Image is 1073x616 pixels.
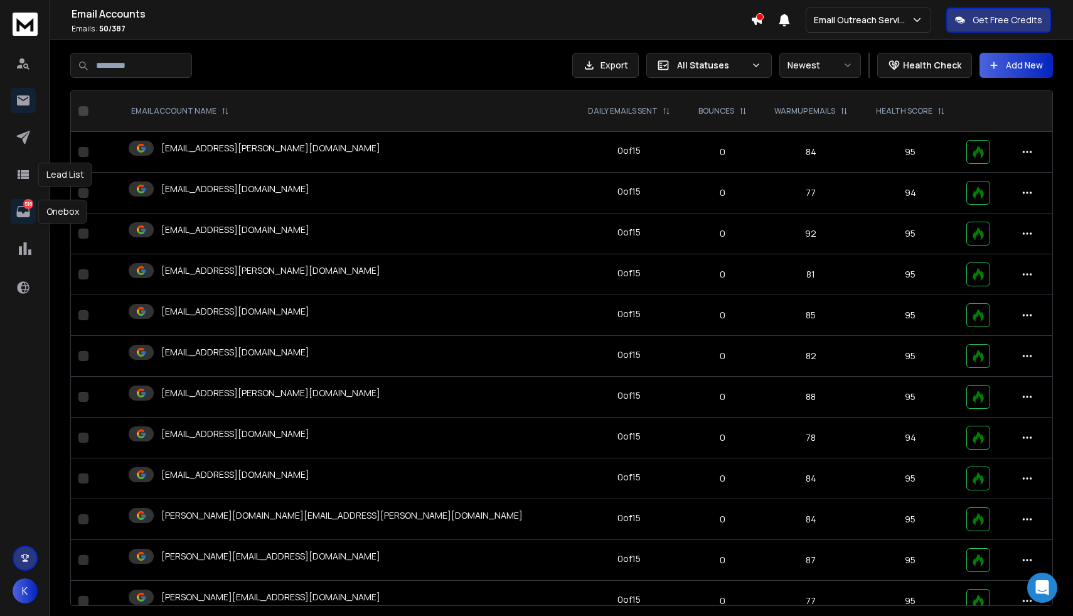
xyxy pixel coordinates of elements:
div: 0 of 15 [617,226,641,239]
div: Onebox [38,200,87,224]
p: [PERSON_NAME][EMAIL_ADDRESS][DOMAIN_NAME] [161,550,380,563]
button: Get Free Credits [946,8,1051,33]
p: 0 [693,350,752,362]
p: [EMAIL_ADDRESS][DOMAIN_NAME] [161,346,309,359]
p: DAILY EMAILS SENT [588,106,658,116]
td: 81 [760,254,862,295]
p: [EMAIL_ADDRESS][DOMAIN_NAME] [161,224,309,236]
button: K [13,578,38,603]
p: 0 [693,472,752,485]
td: 95 [862,540,959,581]
p: 0 [693,595,752,607]
div: 0 of 15 [617,267,641,279]
button: Health Check [877,53,972,78]
div: 0 of 15 [617,471,641,484]
p: [EMAIL_ADDRESS][DOMAIN_NAME] [161,428,309,440]
button: Export [572,53,639,78]
p: [PERSON_NAME][DOMAIN_NAME][EMAIL_ADDRESS][PERSON_NAME][DOMAIN_NAME] [161,509,523,522]
td: 94 [862,418,959,458]
p: 0 [693,391,752,403]
p: [EMAIL_ADDRESS][PERSON_NAME][DOMAIN_NAME] [161,387,380,399]
span: 50 / 387 [99,23,125,34]
p: 0 [693,186,752,199]
p: 518 [23,199,33,209]
p: 0 [693,309,752,322]
p: WARMUP EMAILS [774,106,835,116]
div: 0 of 15 [617,185,641,198]
td: 95 [862,254,959,295]
div: EMAIL ACCOUNT NAME [131,106,229,116]
td: 84 [760,458,862,499]
td: 88 [760,377,862,418]
div: 0 of 15 [617,308,641,320]
td: 95 [862,295,959,336]
td: 95 [862,132,959,173]
div: 0 of 15 [617,593,641,606]
td: 95 [862,499,959,540]
p: 0 [693,513,752,526]
p: [EMAIL_ADDRESS][DOMAIN_NAME] [161,305,309,318]
td: 84 [760,499,862,540]
p: [EMAIL_ADDRESS][DOMAIN_NAME] [161,468,309,481]
div: Open Intercom Messenger [1027,573,1057,603]
p: BOUNCES [698,106,734,116]
p: Email Outreach Service [814,14,911,26]
p: 0 [693,554,752,566]
td: 78 [760,418,862,458]
p: Emails : [72,24,750,34]
button: Add New [980,53,1053,78]
td: 87 [760,540,862,581]
p: [EMAIL_ADDRESS][DOMAIN_NAME] [161,183,309,195]
div: 0 of 15 [617,430,641,443]
td: 95 [862,458,959,499]
p: Get Free Credits [973,14,1042,26]
div: 0 of 15 [617,349,641,361]
h1: Email Accounts [72,6,750,21]
div: 0 of 15 [617,512,641,524]
p: 0 [693,431,752,444]
div: Lead List [38,163,92,186]
p: 0 [693,268,752,281]
a: 518 [11,199,36,224]
p: [EMAIL_ADDRESS][PERSON_NAME][DOMAIN_NAME] [161,264,380,277]
td: 92 [760,213,862,254]
button: Newest [779,53,861,78]
div: 0 of 15 [617,389,641,402]
div: 0 of 15 [617,144,641,157]
p: 0 [693,227,752,240]
div: 0 of 15 [617,553,641,565]
td: 95 [862,377,959,418]
td: 82 [760,336,862,377]
td: 94 [862,173,959,213]
p: [PERSON_NAME][EMAIL_ADDRESS][DOMAIN_NAME] [161,591,380,603]
img: logo [13,13,38,36]
td: 84 [760,132,862,173]
td: 85 [760,295,862,336]
p: 0 [693,146,752,158]
td: 95 [862,213,959,254]
p: All Statuses [677,59,746,72]
p: Health Check [903,59,961,72]
p: HEALTH SCORE [876,106,932,116]
td: 77 [760,173,862,213]
p: [EMAIL_ADDRESS][PERSON_NAME][DOMAIN_NAME] [161,142,380,154]
td: 95 [862,336,959,377]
